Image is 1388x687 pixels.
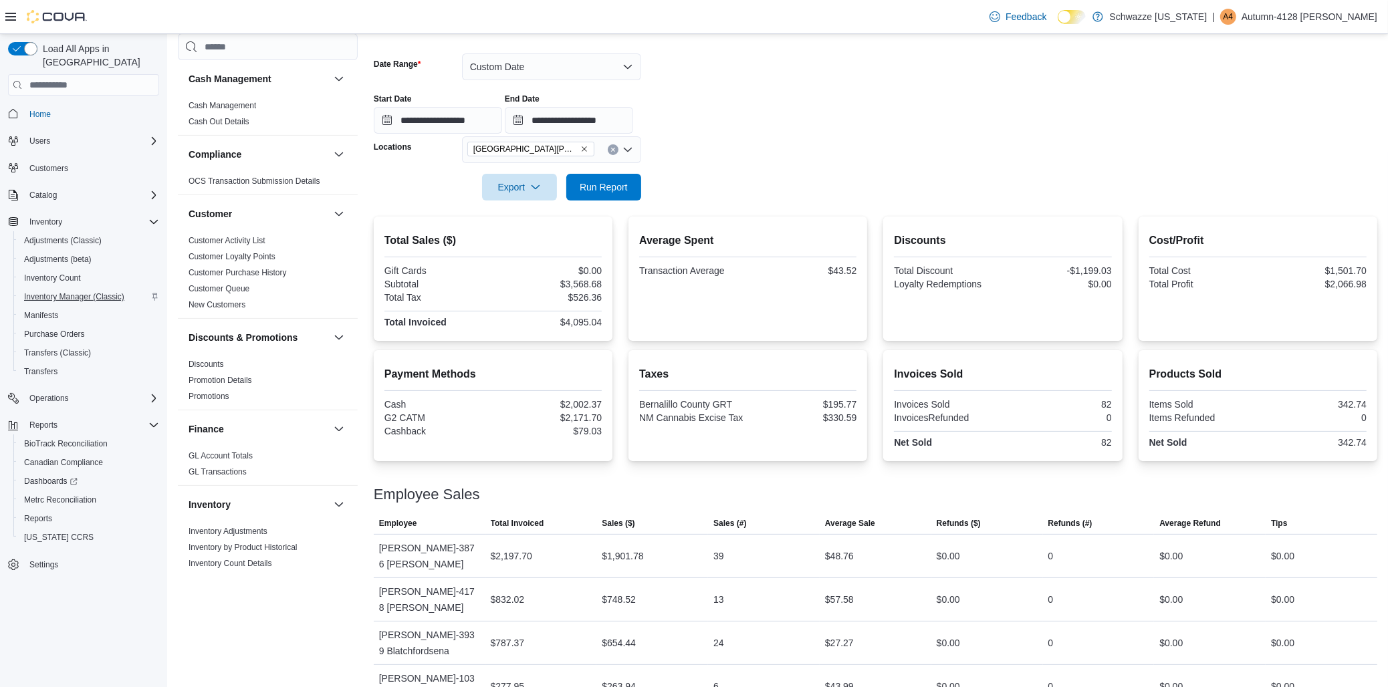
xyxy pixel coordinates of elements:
[384,265,491,276] div: Gift Cards
[189,100,256,111] span: Cash Management
[19,251,97,267] a: Adjustments (beta)
[379,518,417,529] span: Employee
[24,214,68,230] button: Inventory
[29,217,62,227] span: Inventory
[178,173,358,194] div: Compliance
[189,527,267,536] a: Inventory Adjustments
[189,268,287,277] a: Customer Purchase History
[37,42,159,69] span: Load All Apps in [GEOGRAPHIC_DATA]
[24,273,81,283] span: Inventory Count
[19,270,86,286] a: Inventory Count
[24,160,74,176] a: Customers
[639,233,856,249] h2: Average Spent
[331,497,347,513] button: Inventory
[1006,10,1046,23] span: Feedback
[1149,412,1256,423] div: Items Refunded
[1220,9,1236,25] div: Autumn-4128 Mares
[29,163,68,174] span: Customers
[1048,548,1054,564] div: 0
[13,306,164,325] button: Manifests
[894,279,1000,289] div: Loyalty Redemptions
[374,622,485,664] div: [PERSON_NAME]-3939 Blatchfordsena
[189,148,241,161] h3: Compliance
[19,436,159,452] span: BioTrack Reconciliation
[491,591,525,607] div: $832.02
[1149,366,1367,382] h2: Products Sold
[751,265,857,276] div: $43.52
[19,307,64,323] a: Manifests
[24,187,62,203] button: Catalog
[13,287,164,306] button: Inventory Manager (Classic)
[3,213,164,231] button: Inventory
[491,635,525,651] div: $787.37
[29,420,57,430] span: Reports
[1149,437,1187,448] strong: Net Sold
[505,107,633,134] input: Press the down key to open a popover containing a calendar.
[505,94,540,104] label: End Date
[189,299,245,310] span: New Customers
[825,548,854,564] div: $48.76
[1260,279,1367,289] div: $2,066.98
[984,3,1052,30] a: Feedback
[24,556,159,573] span: Settings
[580,145,588,153] button: Remove EV09 Montano Plaza from selection in this group
[189,542,298,553] span: Inventory by Product Historical
[1242,9,1377,25] p: Autumn-4128 [PERSON_NAME]
[1006,279,1112,289] div: $0.00
[384,399,491,410] div: Cash
[24,291,124,302] span: Inventory Manager (Classic)
[937,548,960,564] div: $0.00
[1058,24,1058,25] span: Dark Mode
[1159,635,1183,651] div: $0.00
[495,426,602,436] div: $79.03
[189,236,265,245] a: Customer Activity List
[13,362,164,381] button: Transfers
[24,476,78,487] span: Dashboards
[3,389,164,408] button: Operations
[1149,233,1367,249] h2: Cost/Profit
[189,300,245,309] a: New Customers
[189,101,256,110] a: Cash Management
[13,250,164,269] button: Adjustments (beta)
[13,231,164,250] button: Adjustments (Classic)
[384,233,602,249] h2: Total Sales ($)
[24,390,159,406] span: Operations
[894,437,932,448] strong: Net Sold
[24,214,159,230] span: Inventory
[1006,265,1112,276] div: -$1,199.03
[13,472,164,491] a: Dashboards
[189,467,247,476] a: GL Transactions
[384,292,491,303] div: Total Tax
[19,270,159,286] span: Inventory Count
[189,283,249,294] span: Customer Queue
[467,142,594,156] span: EV09 Montano Plaza
[189,331,328,344] button: Discounts & Promotions
[189,72,271,86] h3: Cash Management
[566,174,641,200] button: Run Report
[1006,412,1112,423] div: 0
[491,548,532,564] div: $2,197.70
[24,348,91,358] span: Transfers (Classic)
[24,160,159,176] span: Customers
[331,329,347,346] button: Discounts & Promotions
[13,269,164,287] button: Inventory Count
[19,473,159,489] span: Dashboards
[19,529,159,545] span: Washington CCRS
[19,511,57,527] a: Reports
[24,390,74,406] button: Operations
[189,176,320,186] a: OCS Transaction Submission Details
[3,132,164,150] button: Users
[8,98,159,609] nav: Complex example
[189,284,249,293] a: Customer Queue
[384,426,491,436] div: Cashback
[19,454,159,470] span: Canadian Compliance
[27,10,87,23] img: Cova
[29,393,69,404] span: Operations
[29,559,58,570] span: Settings
[331,421,347,437] button: Finance
[580,180,628,194] span: Run Report
[13,343,164,362] button: Transfers (Classic)
[19,345,159,361] span: Transfers (Classic)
